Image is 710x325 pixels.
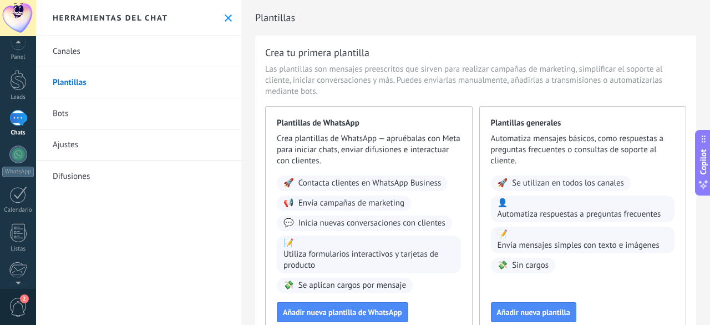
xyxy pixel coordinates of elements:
span: 2 [20,294,29,303]
button: Añadir nueva plantilla [491,302,576,322]
span: Se utilizan en todos los canales [512,178,624,189]
h2: Plantillas [255,7,696,29]
div: Listas [2,246,34,253]
span: Las plantillas son mensajes preescritos que sirven para realizar campañas de marketing, simplific... [265,64,686,97]
h3: Crea tu primera plantilla [265,46,369,59]
span: Añadir nueva plantilla [497,308,570,316]
span: Plantillas de WhatsApp [277,118,461,129]
span: Automatiza mensajes básicos, como respuestas a preguntas frecuentes o consultas de soporte al cli... [491,133,675,167]
div: Chats [2,129,34,137]
span: Copilot [698,149,709,174]
div: WhatsApp [2,167,34,177]
span: Envía campañas de marketing [298,198,404,209]
span: 🚀 [498,178,508,189]
span: 💬 [283,218,294,229]
span: Automatiza respuestas a preguntas frecuentes [498,209,661,220]
span: 💸 [283,280,294,291]
span: 👤 [498,198,508,209]
div: Leads [2,94,34,101]
span: 📝 [283,238,294,249]
h2: Herramientas del chat [53,13,168,23]
span: 💸 [498,260,508,271]
span: 🚀 [283,178,294,189]
a: Ajustes [36,129,241,161]
span: Sin cargos [512,260,549,271]
span: Utiliza formularios interactivos y tarjetas de producto [283,249,454,271]
span: Se aplican cargos por mensaje [298,280,406,291]
span: Inicia nuevas conversaciones con clientes [298,218,445,229]
span: Añadir nueva plantilla de WhatsApp [283,308,402,316]
a: Plantillas [36,67,241,98]
span: Plantillas generales [491,118,675,129]
div: Calendario [2,207,34,214]
span: Envía mensajes simples con texto e imágenes [498,240,660,251]
a: Difusiones [36,161,241,192]
span: 📝 [498,229,508,240]
span: 📢 [283,198,294,209]
span: Crea plantillas de WhatsApp — apruébalas con Meta para iniciar chats, enviar difusiones e interac... [277,133,461,167]
a: Bots [36,98,241,129]
button: Añadir nueva plantilla de WhatsApp [277,302,408,322]
a: Canales [36,36,241,67]
span: Contacta clientes en WhatsApp Business [298,178,442,189]
div: Panel [2,54,34,61]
